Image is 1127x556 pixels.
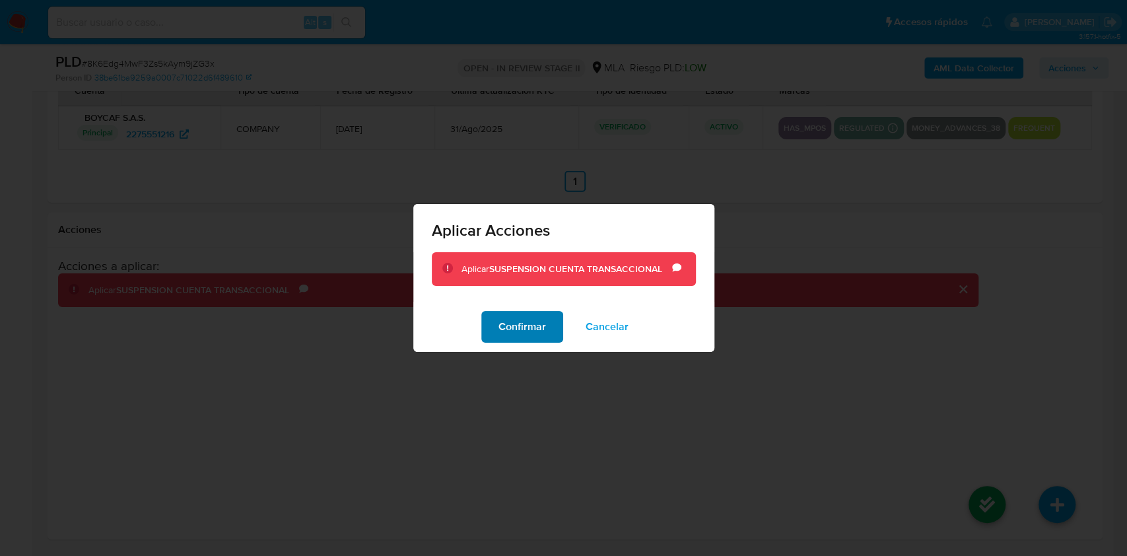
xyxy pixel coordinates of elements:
[489,262,662,275] b: SUSPENSION CUENTA TRANSACCIONAL
[461,263,672,276] div: Aplicar
[568,311,646,343] button: Cancelar
[586,312,629,341] span: Cancelar
[481,311,563,343] button: Confirmar
[432,223,696,238] span: Aplicar Acciones
[498,312,546,341] span: Confirmar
